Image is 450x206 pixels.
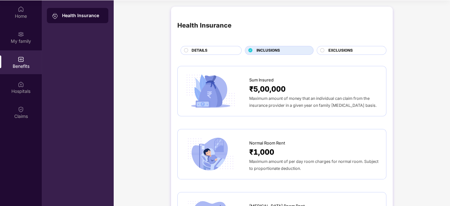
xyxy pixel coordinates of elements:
[184,136,237,173] img: icon
[18,31,24,37] img: svg+xml;base64,PHN2ZyB3aWR0aD0iMjAiIGhlaWdodD0iMjAiIHZpZXdCb3g9IjAgMCAyMCAyMCIgZmlsbD0ibm9uZSIgeG...
[249,159,378,171] span: Maximum amount of per day room charges for normal room. Subject to proportionate deduction.
[62,12,103,19] div: Health Insurance
[249,96,377,108] span: Maximum amount of money that an individual can claim from the insurance provider in a given year ...
[18,106,24,113] img: svg+xml;base64,PHN2ZyBpZD0iQ2xhaW0iIHhtbG5zPSJodHRwOi8vd3d3LnczLm9yZy8yMDAwL3N2ZyIgd2lkdGg9IjIwIi...
[177,21,231,30] div: Health Insurance
[249,146,274,158] span: ₹1,000
[52,13,58,19] img: svg+xml;base64,PHN2ZyB3aWR0aD0iMjAiIGhlaWdodD0iMjAiIHZpZXdCb3g9IjAgMCAyMCAyMCIgZmlsbD0ibm9uZSIgeG...
[18,56,24,62] img: svg+xml;base64,PHN2ZyBpZD0iQmVuZWZpdHMiIHhtbG5zPSJodHRwOi8vd3d3LnczLm9yZy8yMDAwL3N2ZyIgd2lkdGg9Ij...
[18,81,24,87] img: svg+xml;base64,PHN2ZyBpZD0iSG9zcGl0YWxzIiB4bWxucz0iaHR0cDovL3d3dy53My5vcmcvMjAwMC9zdmciIHdpZHRoPS...
[249,140,285,146] span: Normal Room Rent
[249,77,274,83] span: Sum Insured
[249,83,286,95] span: ₹5,00,000
[184,73,237,110] img: icon
[328,48,353,54] span: EXCLUSIONS
[192,48,207,54] span: DETAILS
[257,48,280,54] span: INCLUSIONS
[18,6,24,12] img: svg+xml;base64,PHN2ZyBpZD0iSG9tZSIgeG1sbnM9Imh0dHA6Ly93d3cudzMub3JnLzIwMDAvc3ZnIiB3aWR0aD0iMjAiIG...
